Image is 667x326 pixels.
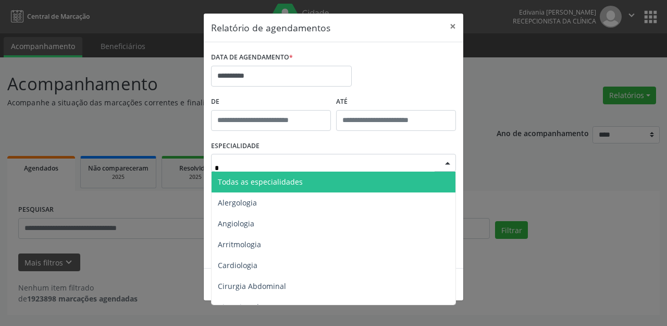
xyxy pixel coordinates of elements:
[211,21,330,34] h5: Relatório de agendamentos
[336,94,456,110] label: ATÉ
[218,281,286,291] span: Cirurgia Abdominal
[211,50,293,66] label: DATA DE AGENDAMENTO
[218,302,310,312] span: Cirurgia Cabeça e Pescoço
[218,198,257,208] span: Alergologia
[211,94,331,110] label: De
[211,138,260,154] label: ESPECIALIDADE
[218,260,257,270] span: Cardiologia
[218,239,261,249] span: Arritmologia
[218,219,254,228] span: Angiologia
[218,177,303,187] span: Todas as especialidades
[442,14,463,39] button: Close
